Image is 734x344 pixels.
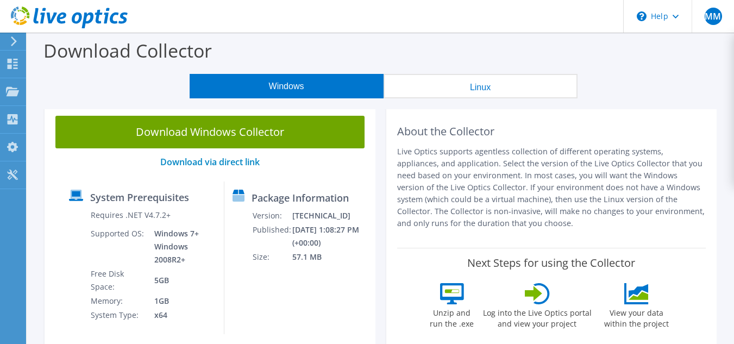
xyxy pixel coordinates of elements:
[90,227,147,267] td: Supported OS:
[91,210,171,221] label: Requires .NET V4.7.2+
[90,308,147,322] td: System Type:
[637,11,647,21] svg: \n
[397,146,706,229] p: Live Optics supports agentless collection of different operating systems, appliances, and applica...
[146,308,215,322] td: x64
[252,192,349,203] label: Package Information
[146,267,215,294] td: 5GB
[90,294,147,308] td: Memory:
[705,8,722,25] span: MM
[90,192,189,203] label: System Prerequisites
[160,156,260,168] a: Download via direct link
[146,227,215,267] td: Windows 7+ Windows 2008R2+
[90,267,147,294] td: Free Disk Space:
[190,74,384,98] button: Windows
[292,250,371,264] td: 57.1 MB
[292,209,371,223] td: [TECHNICAL_ID]
[467,257,635,270] label: Next Steps for using the Collector
[598,304,676,329] label: View your data within the project
[384,74,578,98] button: Linux
[292,223,371,250] td: [DATE] 1:08:27 PM (+00:00)
[482,304,592,329] label: Log into the Live Optics portal and view your project
[252,223,292,250] td: Published:
[427,304,477,329] label: Unzip and run the .exe
[252,209,292,223] td: Version:
[43,38,212,63] label: Download Collector
[397,125,706,138] h2: About the Collector
[146,294,215,308] td: 1GB
[252,250,292,264] td: Size:
[55,116,365,148] a: Download Windows Collector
